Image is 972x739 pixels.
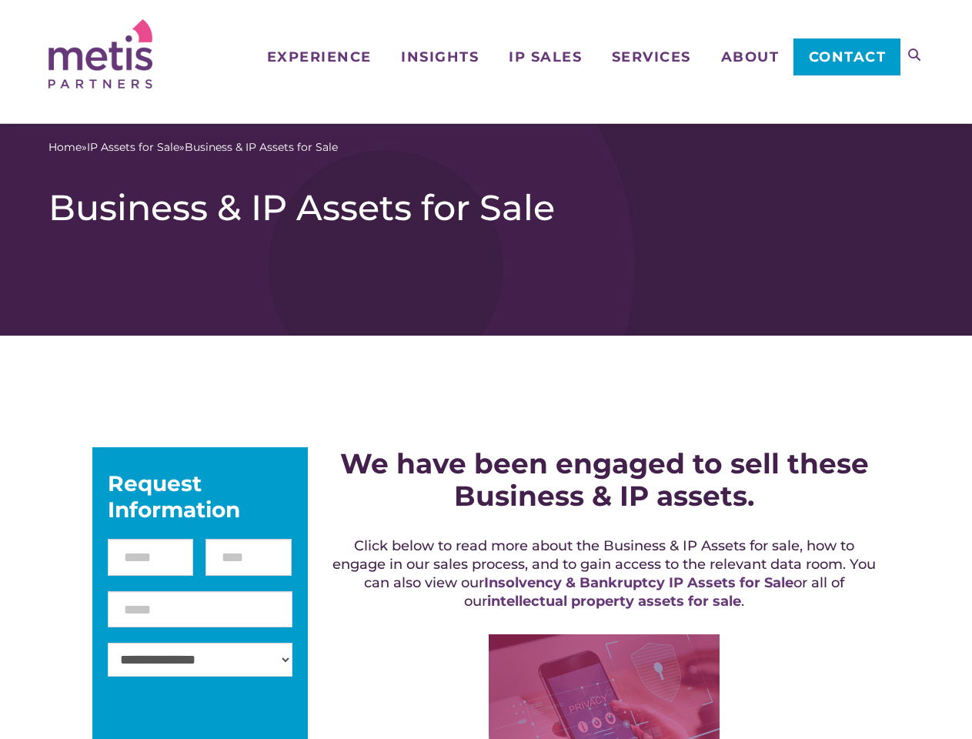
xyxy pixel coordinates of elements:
span: IP Sales [509,50,582,64]
a: Contact [793,38,900,75]
a: Home [48,139,82,155]
span: Services [612,50,691,64]
span: Business & IP Assets for Sale [185,139,338,155]
h5: Click below to read more about the Business & IP Assets for sale, how to engage in our sales proc... [329,537,880,610]
a: IP Assets for Sale [87,139,179,155]
span: Experience [267,50,372,64]
a: Insolvency & Bankruptcy IP Assets for Sale [484,574,793,591]
span: » » [48,139,338,155]
a: intellectual property assets for sale [487,593,741,610]
div: Request Information [108,470,292,523]
img: Metis Partners [48,19,152,89]
h1: Business & IP Assets for Sale [48,186,924,229]
span: Insights [401,50,479,64]
span: About [721,50,780,64]
span: Contact [809,50,887,64]
strong: We have been engaged to sell these Business & IP assets. [340,446,869,513]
